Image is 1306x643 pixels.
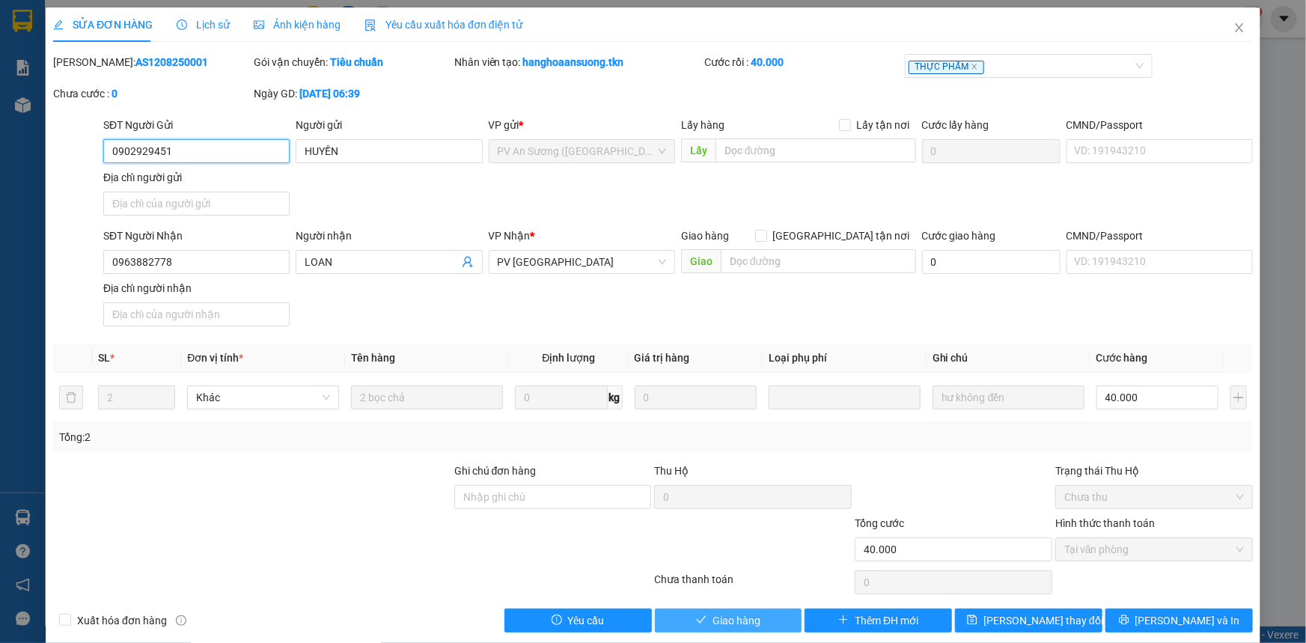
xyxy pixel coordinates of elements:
[364,19,376,31] img: icon
[103,117,290,133] div: SĐT Người Gửi
[1135,612,1240,629] span: [PERSON_NAME] và In
[1055,517,1155,529] label: Hình thức thanh toán
[254,85,451,102] div: Ngày GD:
[254,19,264,30] span: picture
[103,302,290,326] input: Địa chỉ của người nhận
[721,249,916,273] input: Dọc đường
[53,85,251,102] div: Chưa cước :
[498,140,666,162] span: PV An Sương (Hàng Hóa)
[763,344,927,373] th: Loại phụ phí
[838,615,849,627] span: plus
[552,615,562,627] span: exclamation-circle
[1064,486,1244,508] span: Chưa thu
[351,352,395,364] span: Tên hàng
[504,609,652,633] button: exclamation-circleYêu cầu
[751,56,784,68] b: 40.000
[103,228,290,244] div: SĐT Người Nhận
[98,352,110,364] span: SL
[187,352,243,364] span: Đơn vị tính
[140,37,626,55] li: [STREET_ADDRESS][PERSON_NAME]. [GEOGRAPHIC_DATA], Tỉnh [GEOGRAPHIC_DATA]
[140,55,626,74] li: Hotline: 1900 8153
[851,117,916,133] span: Lấy tận nơi
[364,19,522,31] span: Yêu cầu xuất hóa đơn điện tử
[103,280,290,296] div: Địa chỉ người nhận
[1055,463,1253,479] div: Trạng thái Thu Hộ
[489,230,531,242] span: VP Nhận
[922,250,1061,274] input: Cước giao hàng
[177,19,230,31] span: Lịch sử
[704,54,902,70] div: Cước rồi :
[59,386,83,409] button: delete
[296,117,482,133] div: Người gửi
[922,139,1061,163] input: Cước lấy hàng
[71,612,173,629] span: Xuất hóa đơn hàng
[299,88,360,100] b: [DATE] 06:39
[927,344,1090,373] th: Ghi chú
[653,571,854,597] div: Chưa thanh toán
[59,429,504,445] div: Tổng: 2
[681,119,724,131] span: Lấy hàng
[112,88,118,100] b: 0
[1218,7,1260,49] button: Close
[681,249,721,273] span: Giao
[103,192,290,216] input: Địa chỉ của người gửi
[489,117,675,133] div: VP gửi
[681,138,715,162] span: Lấy
[254,19,341,31] span: Ảnh kiện hàng
[1119,615,1129,627] span: printer
[1233,22,1245,34] span: close
[967,615,977,627] span: save
[103,169,290,186] div: Địa chỉ người gửi
[330,56,383,68] b: Tiêu chuẩn
[53,19,64,30] span: edit
[1067,228,1253,244] div: CMND/Passport
[498,251,666,273] span: PV Phước Đông
[454,485,652,509] input: Ghi chú đơn hàng
[296,228,482,244] div: Người nhận
[767,228,916,244] span: [GEOGRAPHIC_DATA] tận nơi
[635,352,690,364] span: Giá trị hàng
[681,230,729,242] span: Giao hàng
[855,612,918,629] span: Thêm ĐH mới
[1105,609,1253,633] button: printer[PERSON_NAME] và In
[53,19,153,31] span: SỬA ĐƠN HÀNG
[696,615,707,627] span: check
[715,138,916,162] input: Dọc đường
[805,609,952,633] button: plusThêm ĐH mới
[1230,386,1247,409] button: plus
[523,56,624,68] b: hanghoaansuong.tkn
[19,109,223,159] b: GỬI : PV [GEOGRAPHIC_DATA]
[454,54,702,70] div: Nhân viên tạo:
[135,56,208,68] b: AS1208250001
[909,61,984,74] span: THỰC PHẨM
[462,256,474,268] span: user-add
[1064,538,1244,561] span: Tại văn phòng
[196,386,330,409] span: Khác
[983,612,1103,629] span: [PERSON_NAME] thay đổi
[351,386,503,409] input: VD: Bàn, Ghế
[922,230,996,242] label: Cước giao hàng
[176,615,186,626] span: info-circle
[712,612,760,629] span: Giao hàng
[955,609,1102,633] button: save[PERSON_NAME] thay đổi
[542,352,595,364] span: Định lượng
[855,517,904,529] span: Tổng cước
[635,386,757,409] input: 0
[922,119,989,131] label: Cước lấy hàng
[254,54,451,70] div: Gói vận chuyển:
[454,465,537,477] label: Ghi chú đơn hàng
[1096,352,1148,364] span: Cước hàng
[177,19,187,30] span: clock-circle
[568,612,605,629] span: Yêu cầu
[53,54,251,70] div: [PERSON_NAME]:
[1067,117,1253,133] div: CMND/Passport
[655,609,802,633] button: checkGiao hàng
[971,63,978,70] span: close
[654,465,689,477] span: Thu Hộ
[608,386,623,409] span: kg
[19,19,94,94] img: logo.jpg
[933,386,1084,409] input: Ghi Chú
